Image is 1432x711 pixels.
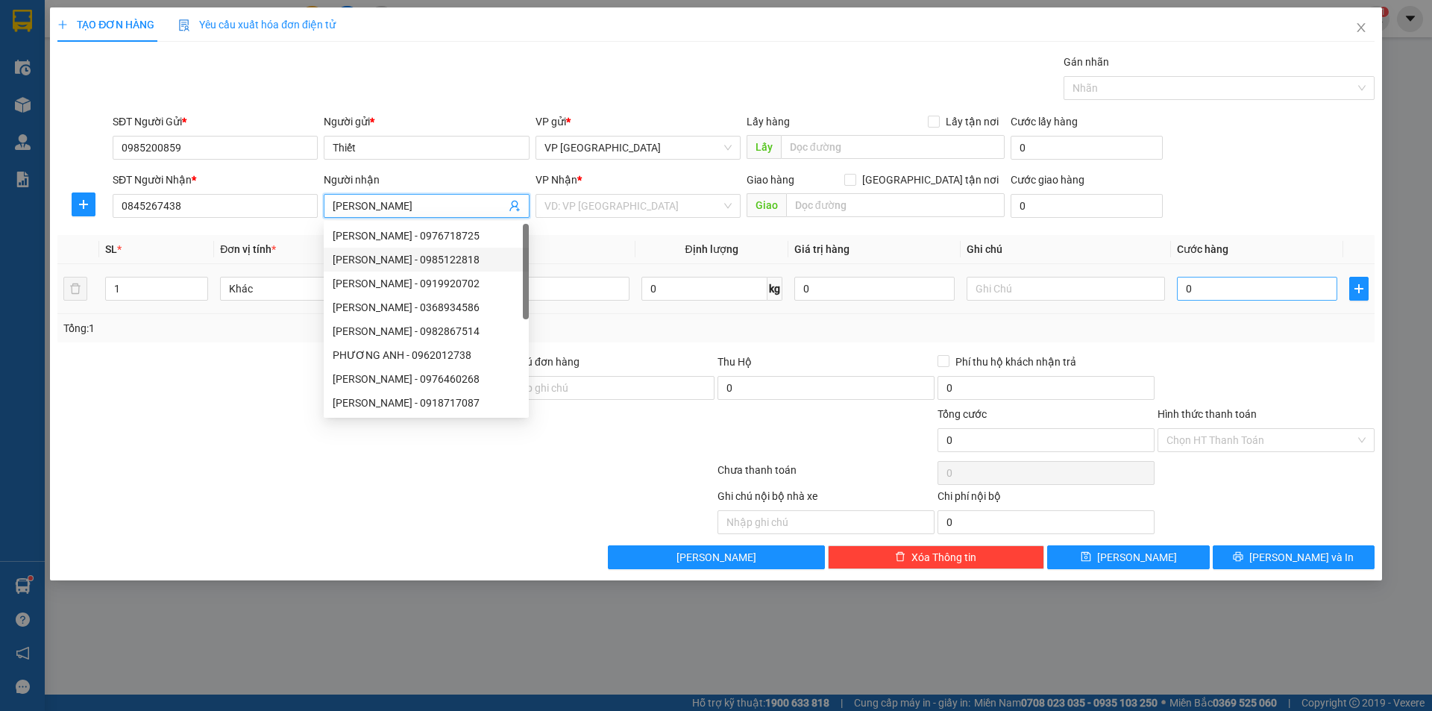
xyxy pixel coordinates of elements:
div: SĐT Người Nhận [113,172,318,188]
button: printer[PERSON_NAME] và In [1213,545,1375,569]
div: Chưa thanh toán [716,462,936,488]
span: close [1355,22,1367,34]
div: [PERSON_NAME] - 0919920702 [333,275,520,292]
span: [PERSON_NAME] [1097,549,1177,566]
label: Cước giao hàng [1011,174,1084,186]
label: Cước lấy hàng [1011,116,1078,128]
span: Giao hàng [747,174,794,186]
div: Người gửi [324,113,529,130]
label: Hình thức thanh toán [1158,408,1257,420]
span: Phí thu hộ khách nhận trả [949,354,1082,370]
div: [PERSON_NAME] - 0985122818 [333,251,520,268]
span: plus [72,198,95,210]
div: [PERSON_NAME] - 0982867514 [333,323,520,339]
span: plus [1350,283,1368,295]
span: Thu Hộ [717,356,752,368]
span: Đơn vị tính [220,243,276,255]
div: Phương Anh - 0976718725 [324,224,529,248]
span: VP Đà Nẵng [544,137,732,159]
span: Giá trị hàng [794,243,850,255]
div: PHƯƠNG ANH - 0962012738 [324,343,529,367]
span: kg [767,277,782,301]
span: [PERSON_NAME] và In [1249,549,1354,566]
div: Phương Anh - 0976460268 [324,367,529,391]
span: printer [1233,551,1243,563]
div: VP gửi [536,113,741,130]
span: Lấy [747,135,781,159]
input: Ghi chú đơn hàng [497,376,715,400]
div: Phương Anh - 0985122818 [324,248,529,272]
div: Chi phí nội bộ [938,488,1155,510]
div: Tổng: 1 [63,320,553,336]
button: Close [1340,7,1382,49]
label: Gán nhãn [1064,56,1109,68]
span: [GEOGRAPHIC_DATA] tận nơi [856,172,1005,188]
input: Ghi Chú [967,277,1165,301]
div: Phương Anh - 0919920702 [324,272,529,295]
span: Cước hàng [1177,243,1228,255]
button: deleteXóa Thông tin [828,545,1045,569]
span: Khác [229,278,409,300]
span: Lấy hàng [747,116,790,128]
span: Tổng cước [938,408,987,420]
span: TẠO ĐƠN HÀNG [57,19,154,31]
span: Xóa Thông tin [911,549,976,566]
button: [PERSON_NAME] [608,545,825,569]
span: Giao [747,193,786,217]
span: delete [895,551,905,563]
span: VP Nhận [536,174,577,186]
div: Ngô Phương Anh - 0982867514 [324,319,529,343]
input: Cước lấy hàng [1011,136,1163,160]
div: Phương Anh - 0918717087 [324,391,529,415]
th: Ghi chú [961,235,1171,264]
div: [PERSON_NAME] - 0976460268 [333,371,520,387]
span: Yêu cầu xuất hóa đơn điện tử [178,19,336,31]
span: [PERSON_NAME] [676,549,756,566]
button: plus [72,192,95,216]
span: save [1081,551,1091,563]
span: Lấy tận nơi [940,113,1005,130]
div: PHƯƠNG ANH - 0962012738 [333,347,520,363]
span: Định lượng [685,243,738,255]
div: SĐT Người Gửi [113,113,318,130]
input: Dọc đường [781,135,1005,159]
button: save[PERSON_NAME] [1047,545,1209,569]
input: Nhập ghi chú [717,510,935,534]
div: [PERSON_NAME] - 0368934586 [333,299,520,316]
div: Ghi chú nội bộ nhà xe [717,488,935,510]
button: plus [1349,277,1369,301]
div: [PERSON_NAME] - 0918717087 [333,395,520,411]
label: Ghi chú đơn hàng [497,356,580,368]
input: 0 [794,277,955,301]
button: delete [63,277,87,301]
input: Cước giao hàng [1011,194,1163,218]
span: user-add [509,200,521,212]
input: VD: Bàn, Ghế [430,277,629,301]
div: Phương Anh - 0368934586 [324,295,529,319]
input: Dọc đường [786,193,1005,217]
img: icon [178,19,190,31]
span: SL [105,243,117,255]
div: Người nhận [324,172,529,188]
div: [PERSON_NAME] - 0976718725 [333,228,520,244]
span: plus [57,19,68,30]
